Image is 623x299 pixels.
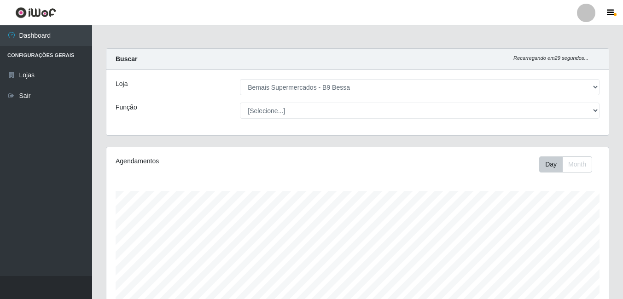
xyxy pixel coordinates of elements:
[539,156,600,172] div: Toolbar with button groups
[539,156,563,172] button: Day
[15,7,56,18] img: CoreUI Logo
[562,156,592,172] button: Month
[116,156,309,166] div: Agendamentos
[116,55,137,63] strong: Buscar
[539,156,592,172] div: First group
[116,79,128,89] label: Loja
[513,55,588,61] i: Recarregando em 29 segundos...
[116,103,137,112] label: Função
